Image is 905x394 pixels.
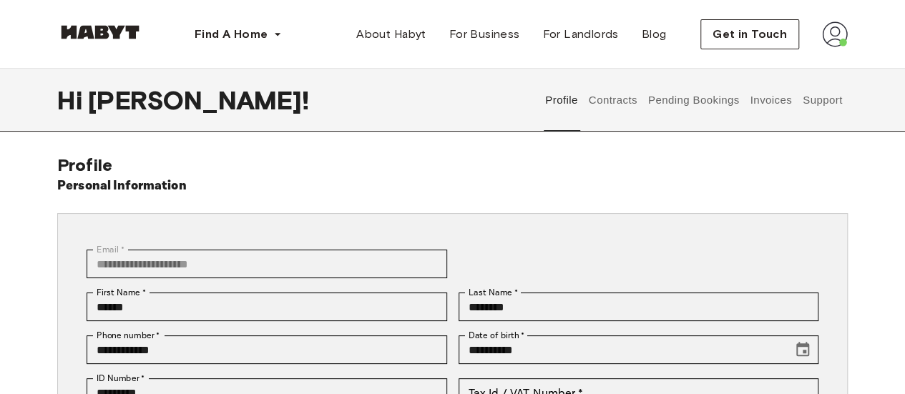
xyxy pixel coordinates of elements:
[540,69,848,132] div: user profile tabs
[438,20,532,49] a: For Business
[356,26,426,43] span: About Habyt
[642,26,667,43] span: Blog
[57,176,187,196] h6: Personal Information
[345,20,437,49] a: About Habyt
[57,85,88,115] span: Hi
[700,19,799,49] button: Get in Touch
[646,69,741,132] button: Pending Bookings
[544,69,580,132] button: Profile
[469,329,524,342] label: Date of birth
[87,250,447,278] div: You can't change your email address at the moment. Please reach out to customer support in case y...
[97,372,145,385] label: ID Number
[630,20,678,49] a: Blog
[748,69,793,132] button: Invoices
[183,20,293,49] button: Find A Home
[57,25,143,39] img: Habyt
[57,154,112,175] span: Profile
[531,20,630,49] a: For Landlords
[449,26,520,43] span: For Business
[822,21,848,47] img: avatar
[788,335,817,364] button: Choose date, selected date is Feb 25, 1999
[97,243,124,256] label: Email
[542,26,618,43] span: For Landlords
[97,286,146,299] label: First Name
[97,329,160,342] label: Phone number
[88,85,309,115] span: [PERSON_NAME] !
[801,69,844,132] button: Support
[195,26,268,43] span: Find A Home
[713,26,787,43] span: Get in Touch
[587,69,639,132] button: Contracts
[469,286,518,299] label: Last Name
